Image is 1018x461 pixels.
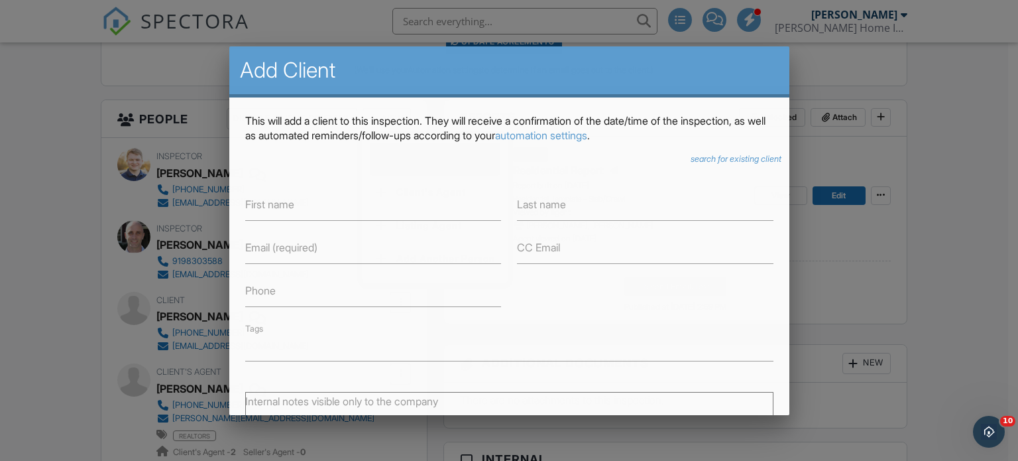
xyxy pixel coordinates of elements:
label: First name [245,196,294,211]
label: Email (required) [245,239,317,254]
iframe: Intercom live chat [973,416,1005,448]
span: 10 [1000,416,1015,427]
p: This will add a client to this inspection. They will receive a confirmation of the date/time of t... [245,113,773,143]
a: search for existing client [690,153,781,164]
label: Phone [245,283,276,297]
label: Last name [517,196,566,211]
a: automation settings [495,129,587,142]
label: CC Email [517,239,560,254]
label: Tags [245,323,263,333]
h2: Add Client [240,57,779,84]
i: search for existing client [690,153,781,163]
label: Internal notes visible only to the company [245,393,438,408]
